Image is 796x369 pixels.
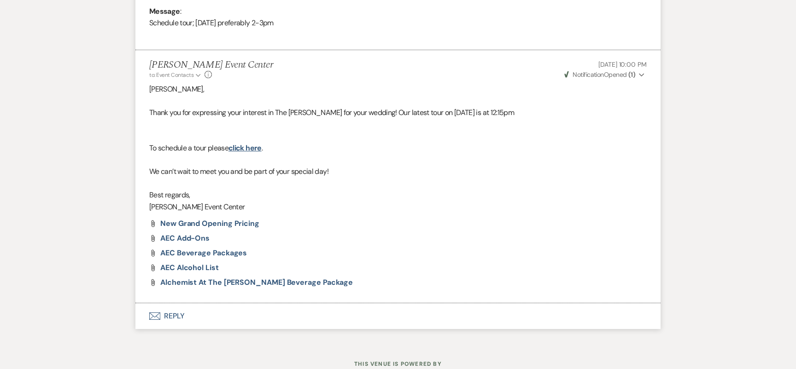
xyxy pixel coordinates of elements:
[573,70,603,79] span: Notification
[160,263,219,272] span: AEC Alcohol List
[160,219,259,228] span: New Grand Opening Pricing
[628,70,635,79] strong: ( 1 )
[160,249,247,257] a: AEC Beverage Packages
[160,277,353,287] span: Alchemist at The [PERSON_NAME] Beverage Package
[149,167,328,176] span: We can’t wait to meet you and be part of your special day!
[160,233,210,243] span: AEC Add-Ons
[160,279,353,286] a: Alchemist at The [PERSON_NAME] Beverage Package
[149,71,202,79] button: to: Event Contacts
[160,248,247,258] span: AEC Beverage Packages
[149,59,273,71] h5: [PERSON_NAME] Event Center
[228,143,262,153] a: click here
[160,220,259,227] a: New Grand Opening Pricing
[160,235,210,242] a: AEC Add-Ons
[598,60,647,69] span: [DATE] 10:00 PM
[149,83,647,95] p: [PERSON_NAME],
[563,70,647,80] button: NotificationOpened (1)
[149,71,193,79] span: to: Event Contacts
[149,201,647,213] p: [PERSON_NAME] Event Center
[149,6,180,16] b: Message
[135,303,661,329] button: Reply
[564,70,635,79] span: Opened
[149,143,228,153] span: To schedule a tour please
[149,108,514,117] span: Thank you for expressing your interest in The [PERSON_NAME] for your wedding! Our latest tour on ...
[160,264,219,271] a: AEC Alcohol List
[149,190,190,200] span: Best regards,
